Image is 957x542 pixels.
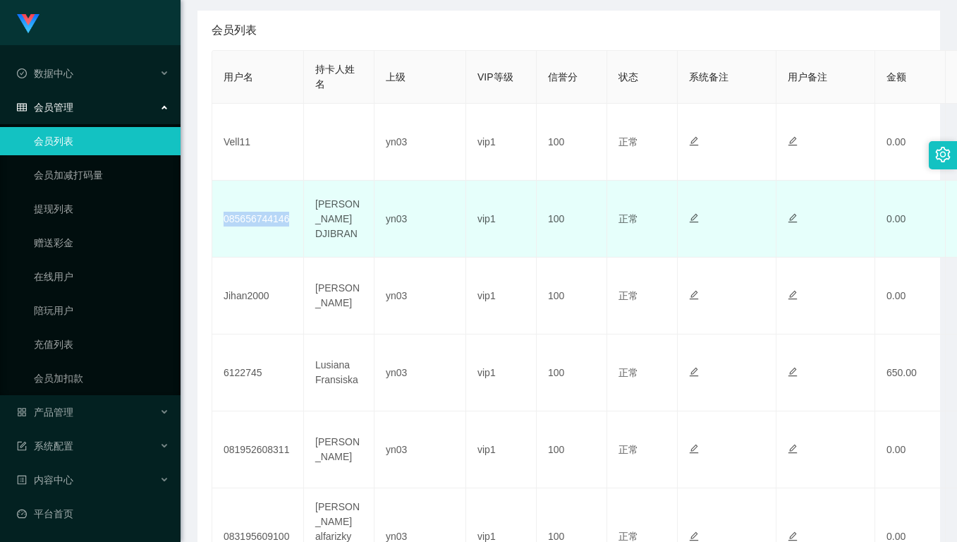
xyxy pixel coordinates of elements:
td: yn03 [374,181,466,258]
td: [PERSON_NAME] [304,411,374,488]
span: 正常 [618,367,638,378]
i: 图标: edit [689,136,699,146]
a: 会员列表 [34,127,169,155]
td: 0.00 [875,104,946,181]
span: 系统配置 [17,440,73,452]
td: [PERSON_NAME] DJIBRAN [304,181,374,258]
span: VIP等级 [477,71,513,83]
span: 系统备注 [689,71,729,83]
i: 图标: table [17,102,27,112]
td: Jihan2000 [212,258,304,335]
span: 状态 [618,71,638,83]
td: 100 [537,104,607,181]
td: [PERSON_NAME] [304,258,374,335]
a: 陪玩用户 [34,296,169,325]
td: 6122745 [212,335,304,411]
i: 图标: edit [788,531,798,541]
i: 图标: edit [788,213,798,223]
a: 会员加减打码量 [34,161,169,189]
span: 正常 [618,136,638,147]
td: 100 [537,181,607,258]
td: 650.00 [875,335,946,411]
td: yn03 [374,411,466,488]
span: 数据中心 [17,68,73,79]
span: 上级 [386,71,406,83]
a: 赠送彩金 [34,229,169,257]
a: 图标: dashboard平台首页 [17,500,169,528]
span: 用户名 [224,71,253,83]
td: vip1 [466,335,537,411]
i: 图标: edit [788,136,798,146]
i: 图标: edit [689,290,699,300]
td: vip1 [466,258,537,335]
span: 正常 [618,531,638,542]
span: 信誉分 [548,71,578,83]
i: 图标: edit [788,290,798,300]
i: 图标: edit [689,444,699,454]
i: 图标: edit [788,367,798,377]
span: 内容中心 [17,474,73,486]
a: 在线用户 [34,263,169,291]
i: 图标: setting [935,147,951,162]
td: yn03 [374,335,466,411]
span: 持卡人姓名 [315,64,355,90]
a: 提现列表 [34,195,169,223]
td: 100 [537,411,607,488]
span: 产品管理 [17,406,73,418]
span: 正常 [618,444,638,455]
i: 图标: edit [689,213,699,223]
td: 085656744146 [212,181,304,258]
i: 图标: edit [788,444,798,454]
span: 金额 [886,71,906,83]
td: vip1 [466,411,537,488]
i: 图标: profile [17,475,27,485]
td: yn03 [374,104,466,181]
span: 会员列表 [212,22,257,39]
i: 图标: appstore-o [17,407,27,417]
i: 图标: edit [689,367,699,377]
td: 0.00 [875,258,946,335]
td: Vell11 [212,104,304,181]
td: yn03 [374,258,466,335]
span: 正常 [618,213,638,224]
a: 充值列表 [34,330,169,359]
td: Lusiana Fransiska [304,335,374,411]
span: 用户备注 [788,71,827,83]
i: 图标: form [17,441,27,451]
td: vip1 [466,104,537,181]
i: 图标: edit [689,531,699,541]
td: 081952608311 [212,411,304,488]
td: 0.00 [875,411,946,488]
span: 正常 [618,290,638,301]
td: vip1 [466,181,537,258]
td: 100 [537,258,607,335]
span: 会员管理 [17,102,73,113]
i: 图标: check-circle-o [17,68,27,78]
td: 0.00 [875,181,946,258]
td: 100 [537,335,607,411]
img: logo.9652507e.png [17,14,39,34]
a: 会员加扣款 [34,364,169,392]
